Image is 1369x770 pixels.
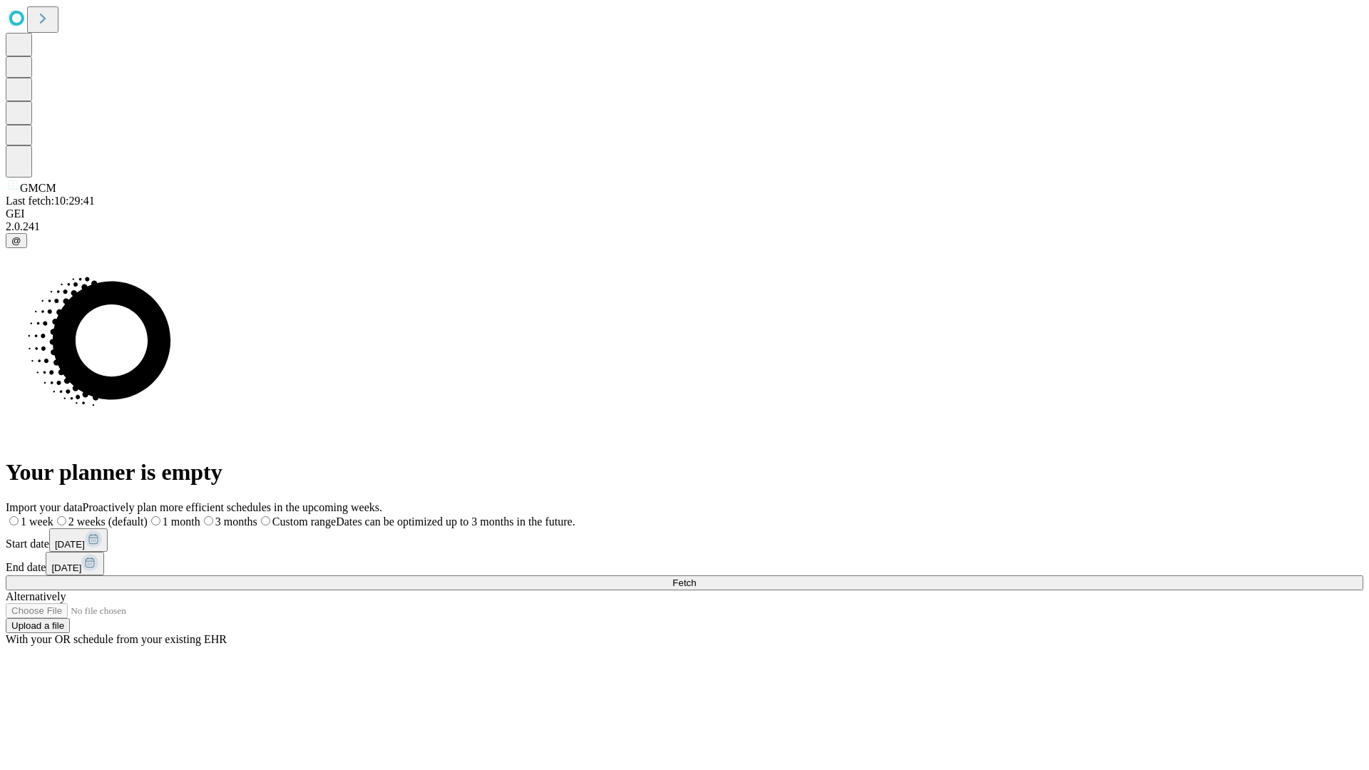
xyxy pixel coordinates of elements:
[6,501,83,513] span: Import your data
[51,563,81,573] span: [DATE]
[6,207,1363,220] div: GEI
[6,233,27,248] button: @
[6,220,1363,233] div: 2.0.241
[6,552,1363,575] div: End date
[21,515,53,528] span: 1 week
[6,459,1363,486] h1: Your planner is empty
[11,235,21,246] span: @
[49,528,108,552] button: [DATE]
[6,195,95,207] span: Last fetch: 10:29:41
[204,516,213,525] input: 3 months
[215,515,257,528] span: 3 months
[6,590,66,602] span: Alternatively
[672,577,696,588] span: Fetch
[20,182,56,194] span: GMCM
[6,633,227,645] span: With your OR schedule from your existing EHR
[6,618,70,633] button: Upload a file
[9,516,19,525] input: 1 week
[151,516,160,525] input: 1 month
[46,552,104,575] button: [DATE]
[57,516,66,525] input: 2 weeks (default)
[6,575,1363,590] button: Fetch
[83,501,382,513] span: Proactively plan more efficient schedules in the upcoming weeks.
[272,515,336,528] span: Custom range
[6,528,1363,552] div: Start date
[163,515,200,528] span: 1 month
[55,539,85,550] span: [DATE]
[68,515,148,528] span: 2 weeks (default)
[336,515,575,528] span: Dates can be optimized up to 3 months in the future.
[261,516,270,525] input: Custom rangeDates can be optimized up to 3 months in the future.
